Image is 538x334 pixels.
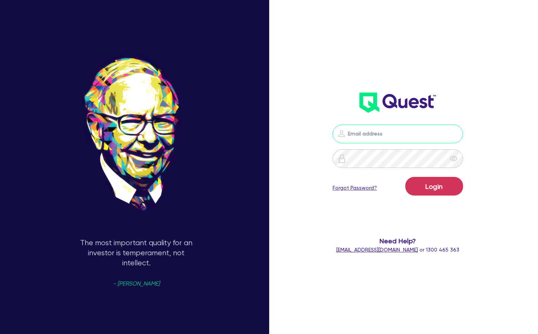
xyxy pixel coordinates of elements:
[113,281,160,287] span: - [PERSON_NAME]
[450,155,457,162] span: eye
[337,154,346,163] img: icon-password
[336,247,418,253] a: [EMAIL_ADDRESS][DOMAIN_NAME]
[333,125,463,143] input: Email address
[405,177,463,196] button: Login
[359,93,436,113] img: wH2k97JdezQIQAAAABJRU5ErkJggg==
[337,129,346,138] img: icon-password
[336,247,459,253] span: or 1300 465 363
[333,184,377,192] a: Forgot Password?
[329,236,467,246] span: Need Help?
